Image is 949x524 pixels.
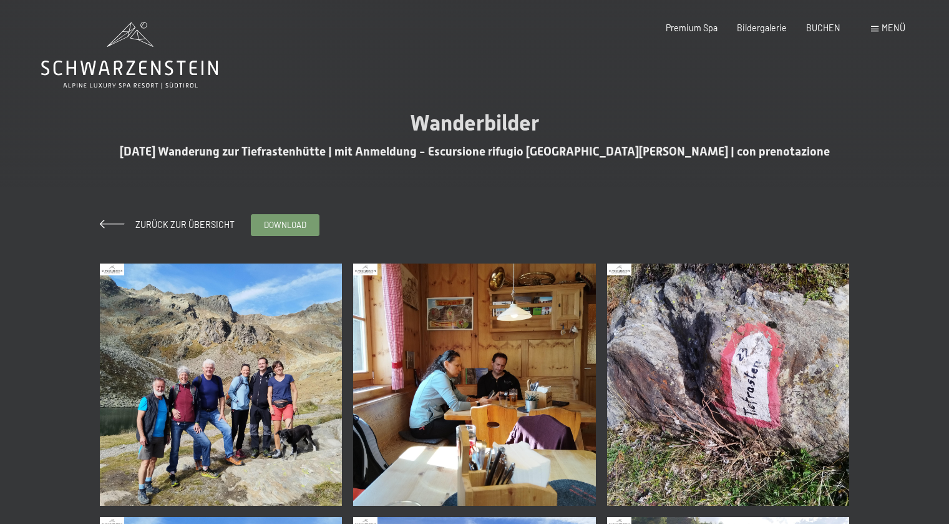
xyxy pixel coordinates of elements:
[97,258,345,512] a: 08-10-2025
[666,22,718,33] a: Premium Spa
[264,219,306,230] span: download
[737,22,787,33] a: Bildergalerie
[127,219,235,230] span: Zurück zur Übersicht
[806,22,840,33] a: BUCHEN
[100,219,235,230] a: Zurück zur Übersicht
[410,110,539,136] span: Wanderbilder
[604,258,852,512] a: 08-10-2025
[607,264,850,507] img: 08-10-2025
[251,215,319,235] a: download
[351,258,598,512] a: 08-10-2025
[882,22,905,33] span: Menü
[100,264,343,507] img: 08-10-2025
[120,144,830,159] span: [DATE] Wanderung zur Tiefrastenhütte | mit Anmeldung - Escursione rifugio [GEOGRAPHIC_DATA][PERSO...
[353,264,596,507] img: 08-10-2025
